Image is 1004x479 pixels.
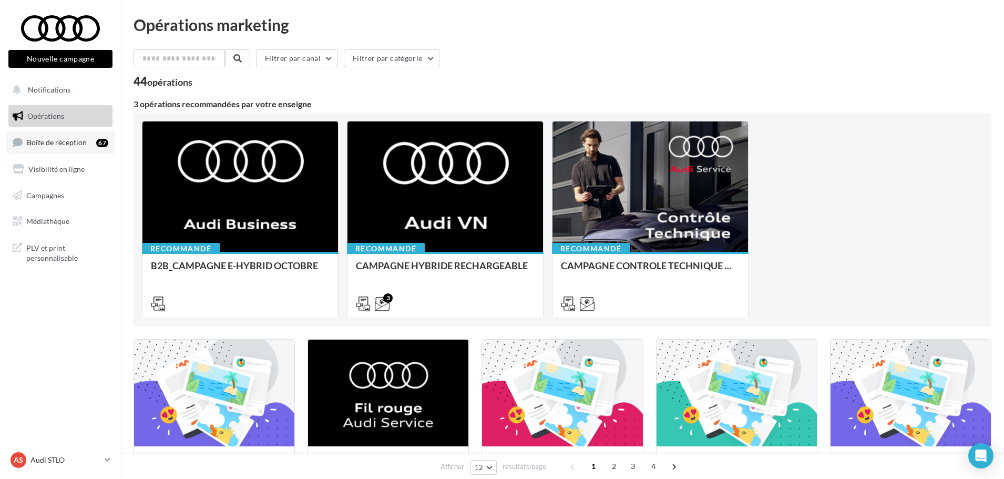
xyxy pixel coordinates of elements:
span: 12 [475,463,484,472]
div: B2B_CAMPAGNE E-HYBRID OCTOBRE [151,260,330,281]
button: 12 [470,460,497,475]
div: opérations [147,77,192,87]
span: 4 [645,458,662,475]
div: CAMPAGNE HYBRIDE RECHARGEABLE [356,260,535,281]
button: Notifications [6,79,110,101]
span: AS [14,455,23,465]
div: 67 [96,139,108,147]
div: 3 [383,293,393,303]
div: 3 opérations recommandées par votre enseigne [134,100,991,108]
div: Recommandé [347,243,425,254]
span: Notifications [28,85,70,94]
a: Campagnes [6,185,115,207]
span: 1 [585,458,602,475]
div: Opérations marketing [134,17,991,33]
button: Filtrer par catégorie [344,49,439,67]
span: Opérations [27,111,64,120]
div: Recommandé [552,243,630,254]
a: Opérations [6,105,115,127]
span: résultats/page [503,462,546,472]
div: Recommandé [142,243,220,254]
span: Afficher [440,462,464,472]
a: Médiathèque [6,210,115,232]
a: AS Audi STLO [8,450,112,470]
span: 2 [606,458,622,475]
a: Visibilité en ligne [6,158,115,180]
span: Médiathèque [26,217,69,226]
span: Campagnes [26,190,64,199]
span: Visibilité en ligne [28,165,85,174]
a: PLV et print personnalisable [6,237,115,268]
div: 44 [134,76,192,87]
span: Boîte de réception [27,138,87,147]
button: Nouvelle campagne [8,50,112,68]
p: Audi STLO [30,455,100,465]
span: PLV et print personnalisable [26,241,108,263]
div: Open Intercom Messenger [968,443,993,468]
a: Boîte de réception67 [6,131,115,154]
div: CAMPAGNE CONTROLE TECHNIQUE 25€ OCTOBRE [561,260,740,281]
button: Filtrer par canal [256,49,338,67]
span: 3 [624,458,641,475]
